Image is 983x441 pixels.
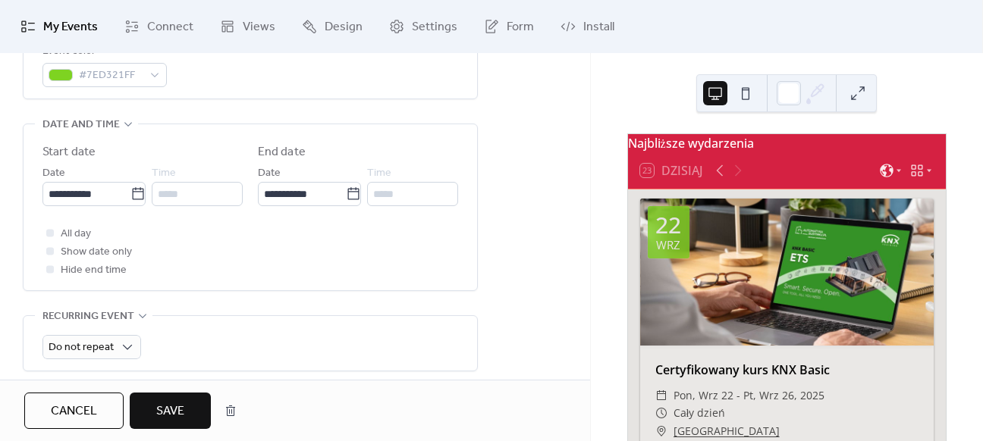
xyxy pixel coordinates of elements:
span: pon, wrz 22 - pt, wrz 26, 2025 [674,386,824,405]
a: Form [473,6,545,47]
div: Event color [42,42,164,61]
span: Date [258,164,281,183]
div: Start date [42,143,96,161]
a: Settings [378,6,469,47]
span: My Events [43,18,98,36]
div: ​ [655,404,667,422]
span: Install [583,18,614,36]
span: Time [367,164,391,183]
a: [GEOGRAPHIC_DATA] [674,422,780,440]
div: ​ [655,422,667,440]
a: Views [209,6,287,47]
a: Install [549,6,626,47]
span: #7ED321FF [79,67,143,85]
span: Form [507,18,534,36]
a: Connect [113,6,205,47]
div: End date [258,143,306,161]
div: wrz [656,239,680,251]
button: Save [130,393,211,429]
span: Views [243,18,275,36]
button: Cancel [24,393,124,429]
span: Date [42,164,65,183]
a: My Events [9,6,109,47]
span: Cancel [51,402,97,421]
span: Time [152,164,176,183]
span: Save [156,402,184,421]
span: Design [325,18,363,36]
span: Do not repeat [49,337,114,358]
span: Hide end time [61,261,127,280]
a: Certyfikowany kurs KNX Basic [655,361,830,378]
a: Design [291,6,374,47]
span: Cały dzień [674,404,726,422]
span: Show date only [61,243,132,261]
span: Connect [147,18,193,36]
span: Recurring event [42,308,134,326]
span: Settings [412,18,457,36]
span: Date and time [42,116,120,134]
span: All day [61,225,91,243]
div: ​ [655,386,667,405]
div: 22 [655,214,681,236]
div: Najbliższe wydarzenia [628,134,946,152]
